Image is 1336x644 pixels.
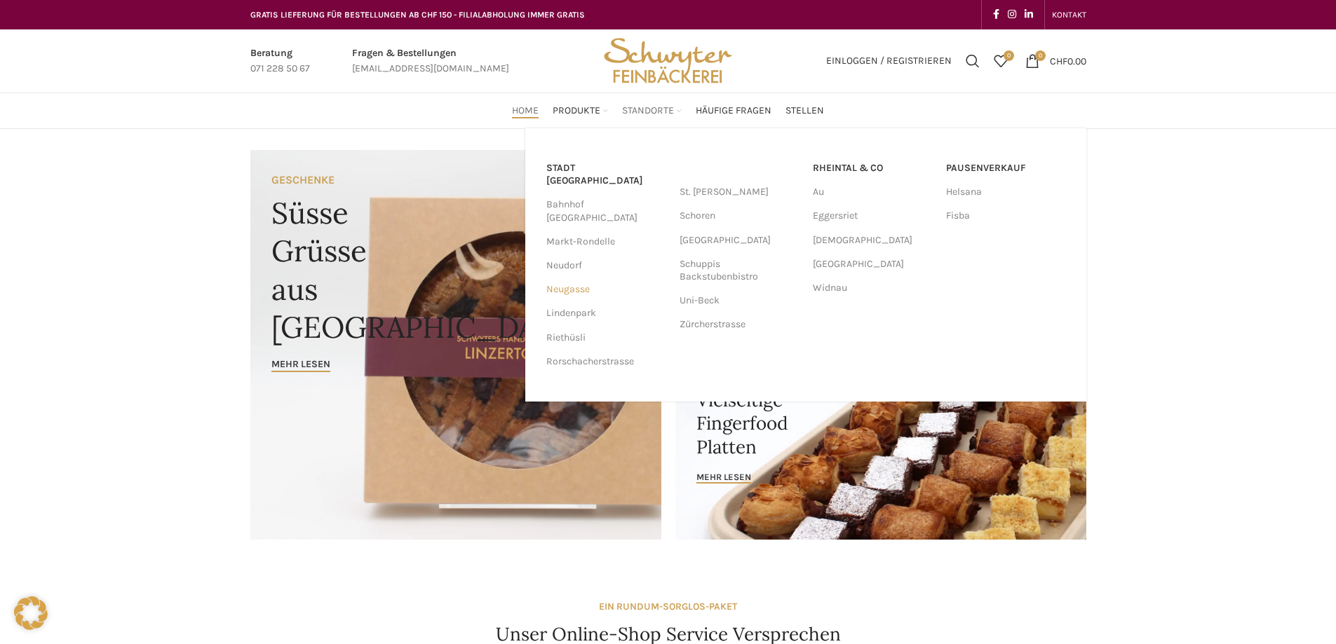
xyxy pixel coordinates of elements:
bdi: 0.00 [1050,55,1086,67]
a: Helsana [946,180,1065,204]
a: Häufige Fragen [696,97,771,125]
a: Markt-Rondelle [546,230,666,254]
a: Zürcherstrasse [680,313,799,336]
a: Home [512,97,539,125]
span: Standorte [622,104,674,118]
a: Site logo [599,54,736,66]
a: 0 [987,47,1015,75]
a: Produkte [553,97,608,125]
span: GRATIS LIEFERUNG FÜR BESTELLUNGEN AB CHF 150 - FILIALABHOLUNG IMMER GRATIS [250,10,585,20]
a: Standorte [622,97,682,125]
span: 0 [1004,50,1014,61]
a: Widnau [813,276,932,300]
a: Einloggen / Registrieren [819,47,959,75]
a: Neugasse [546,278,666,301]
a: Suchen [959,47,987,75]
span: Home [512,104,539,118]
span: KONTAKT [1052,10,1086,20]
a: Banner link [250,150,661,540]
a: Banner link [675,344,1086,540]
div: Meine Wunschliste [987,47,1015,75]
a: Rorschacherstrasse [546,350,666,374]
a: Riethüsli [546,326,666,350]
a: Eggersriet [813,204,932,228]
a: [GEOGRAPHIC_DATA] [813,252,932,276]
a: Stellen [785,97,824,125]
a: Bahnhof [GEOGRAPHIC_DATA] [546,193,666,229]
span: 0 [1035,50,1046,61]
a: Pausenverkauf [946,156,1065,180]
img: Bäckerei Schwyter [599,29,736,93]
a: Facebook social link [989,5,1004,25]
span: Produkte [553,104,600,118]
span: Häufige Fragen [696,104,771,118]
div: Secondary navigation [1045,1,1093,29]
a: [DEMOGRAPHIC_DATA] [813,228,932,252]
a: Instagram social link [1004,5,1020,25]
a: St. [PERSON_NAME] [680,180,799,204]
a: Lindenpark [546,301,666,325]
div: Main navigation [243,97,1093,125]
strong: EIN RUNDUM-SORGLOS-PAKET [599,601,737,612]
a: Neudorf [546,254,666,278]
span: CHF [1050,55,1067,67]
a: [GEOGRAPHIC_DATA] [680,228,799,252]
a: Schoren [680,204,799,228]
a: Stadt [GEOGRAPHIC_DATA] [546,156,666,193]
a: Uni-Beck [680,289,799,313]
a: RHEINTAL & CO [813,156,932,180]
span: Einloggen / Registrieren [826,56,952,66]
span: Stellen [785,104,824,118]
a: Schuppis Backstubenbistro [680,252,799,289]
a: Fisba [946,204,1065,228]
a: 0 CHF0.00 [1018,47,1093,75]
a: Linkedin social link [1020,5,1037,25]
a: Infobox link [250,46,310,77]
a: Au [813,180,932,204]
a: Infobox link [352,46,509,77]
a: KONTAKT [1052,1,1086,29]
